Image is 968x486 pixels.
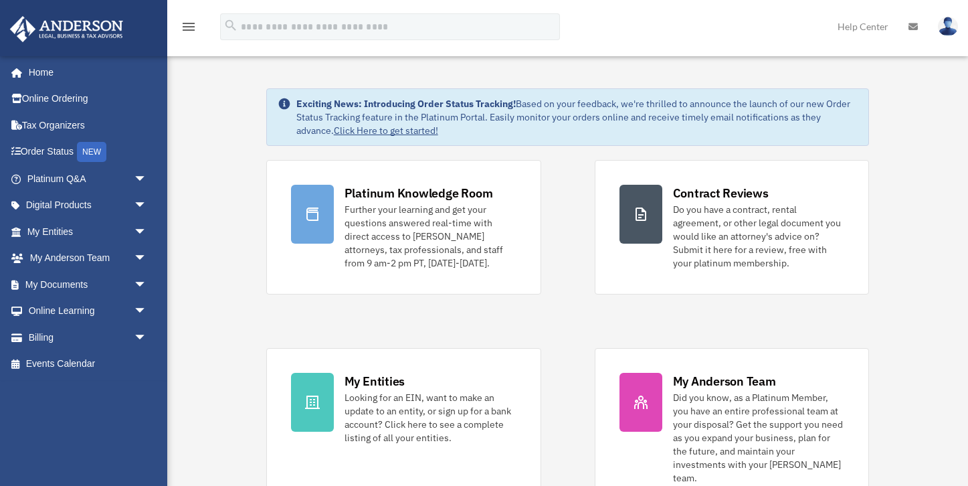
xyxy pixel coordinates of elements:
[9,112,167,139] a: Tax Organizers
[134,298,161,325] span: arrow_drop_down
[673,203,845,270] div: Do you have a contract, rental agreement, or other legal document you would like an attorney's ad...
[6,16,127,42] img: Anderson Advisors Platinum Portal
[345,373,405,390] div: My Entities
[9,324,167,351] a: Billingarrow_drop_down
[296,97,858,137] div: Based on your feedback, we're thrilled to announce the launch of our new Order Status Tracking fe...
[9,59,161,86] a: Home
[134,218,161,246] span: arrow_drop_down
[673,391,845,485] div: Did you know, as a Platinum Member, you have an entire professional team at your disposal? Get th...
[9,245,167,272] a: My Anderson Teamarrow_drop_down
[266,160,541,295] a: Platinum Knowledge Room Further your learning and get your questions answered real-time with dire...
[9,218,167,245] a: My Entitiesarrow_drop_down
[181,19,197,35] i: menu
[595,160,870,295] a: Contract Reviews Do you have a contract, rental agreement, or other legal document you would like...
[134,245,161,272] span: arrow_drop_down
[296,98,516,110] strong: Exciting News: Introducing Order Status Tracking!
[334,125,438,137] a: Click Here to get started!
[938,17,958,36] img: User Pic
[9,86,167,112] a: Online Ordering
[9,298,167,325] a: Online Learningarrow_drop_down
[345,391,516,444] div: Looking for an EIN, want to make an update to an entity, or sign up for a bank account? Click her...
[134,192,161,220] span: arrow_drop_down
[9,192,167,219] a: Digital Productsarrow_drop_down
[9,271,167,298] a: My Documentsarrow_drop_down
[673,185,769,201] div: Contract Reviews
[134,271,161,299] span: arrow_drop_down
[673,373,776,390] div: My Anderson Team
[134,165,161,193] span: arrow_drop_down
[77,142,106,162] div: NEW
[181,23,197,35] a: menu
[9,165,167,192] a: Platinum Q&Aarrow_drop_down
[345,185,493,201] div: Platinum Knowledge Room
[134,324,161,351] span: arrow_drop_down
[345,203,516,270] div: Further your learning and get your questions answered real-time with direct access to [PERSON_NAM...
[9,139,167,166] a: Order StatusNEW
[9,351,167,378] a: Events Calendar
[223,18,238,33] i: search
